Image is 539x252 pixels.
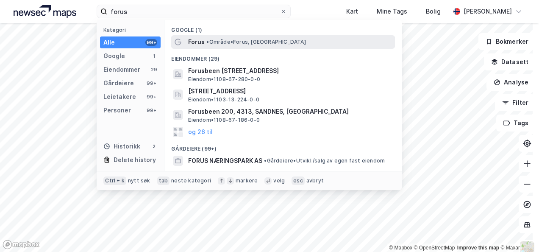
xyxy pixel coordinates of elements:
div: tab [157,176,170,185]
button: Filter [495,94,536,111]
div: Historikk [103,141,140,151]
div: markere [236,177,258,184]
div: Kategori [103,27,161,33]
div: Kart [346,6,358,17]
button: Bokmerker [478,33,536,50]
div: 2 [150,143,157,150]
div: Personer [103,105,131,115]
div: Eiendommer (29) [164,49,402,64]
iframe: Chat Widget [497,211,539,252]
button: og 26 til [188,127,213,137]
div: Ctrl + k [103,176,126,185]
div: Delete history [114,155,156,165]
div: Eiendommer [103,64,140,75]
span: Eiendom • 1103-13-224-0-0 [188,96,259,103]
span: Eiendom • 1108-67-186-0-0 [188,117,260,123]
button: Analyse [486,74,536,91]
div: 99+ [145,80,157,87]
div: Gårdeiere [103,78,134,88]
div: nytt søk [128,177,150,184]
div: 29 [150,66,157,73]
span: • [206,39,209,45]
div: Gårdeiere (99+) [164,139,402,154]
span: Forusbeen 200, 4313, SANDNES, [GEOGRAPHIC_DATA] [188,106,392,117]
span: Forusbeen [STREET_ADDRESS] [188,66,392,76]
span: FORUS INDUSTRIEIENDOM AS [188,169,392,179]
div: esc [292,176,305,185]
a: OpenStreetMap [414,245,455,251]
div: Leietakere [103,92,136,102]
div: Alle [103,37,115,48]
button: Tags [496,115,536,132]
span: Gårdeiere • Utvikl./salg av egen fast eiendom [264,157,385,164]
span: Forus [188,37,205,47]
div: Kontrollprogram for chat [497,211,539,252]
div: Google [103,51,125,61]
span: [STREET_ADDRESS] [188,86,392,96]
a: Improve this map [457,245,499,251]
div: avbryt [306,177,324,184]
span: FORUS NÆRINGSPARK AS [188,156,262,166]
input: Søk på adresse, matrikkel, gårdeiere, leietakere eller personer [107,5,280,18]
div: velg [273,177,285,184]
div: 99+ [145,93,157,100]
div: neste kategori [171,177,211,184]
img: logo.a4113a55bc3d86da70a041830d287a7e.svg [14,5,76,18]
span: • [264,157,267,164]
div: 99+ [145,39,157,46]
div: [PERSON_NAME] [464,6,512,17]
a: Mapbox homepage [3,240,40,249]
div: 99+ [145,107,157,114]
button: Datasett [484,53,536,70]
div: 1 [150,53,157,59]
div: Google (1) [164,20,402,35]
div: Bolig [426,6,441,17]
a: Mapbox [389,245,412,251]
span: Eiendom • 1108-67-280-0-0 [188,76,260,83]
span: Område • Forus, [GEOGRAPHIC_DATA] [206,39,306,45]
div: Mine Tags [377,6,407,17]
